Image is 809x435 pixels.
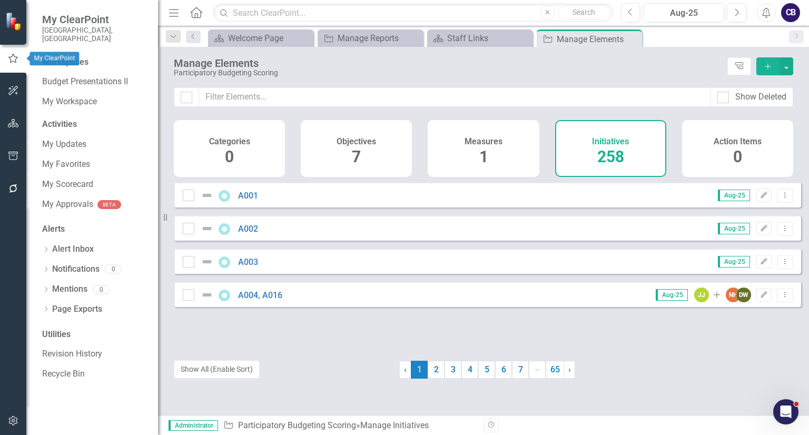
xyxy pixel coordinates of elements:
span: 258 [597,147,624,166]
a: My Updates [42,139,147,151]
iframe: Intercom live chat [773,399,798,424]
h4: Action Items [714,137,762,146]
span: My ClearPoint [42,13,147,26]
span: 1 [479,147,488,166]
span: 0 [733,147,742,166]
div: Participatory Budgeting Scoring [174,69,722,77]
button: CB [781,3,800,22]
div: Aug-25 [647,7,721,19]
div: Manage Elements [174,57,722,69]
a: Revision History [42,348,147,360]
span: ‹ [404,364,407,374]
a: 3 [445,361,461,379]
div: » Manage Initiatives [223,420,476,432]
a: Notifications [52,263,100,275]
div: 0 [105,265,122,274]
a: My Scorecard [42,179,147,191]
a: A003 [238,257,258,267]
small: [GEOGRAPHIC_DATA], [GEOGRAPHIC_DATA] [42,26,147,43]
a: A004, A016 [238,290,282,300]
a: Staff Links [430,32,530,45]
div: Staff Links [447,32,530,45]
button: Search [558,5,610,20]
img: ClearPoint Strategy [5,12,24,31]
a: My Approvals [42,199,93,211]
h4: Measures [465,137,502,146]
input: Filter Elements... [199,87,711,107]
div: DW [736,288,751,302]
a: 4 [461,361,478,379]
span: 1 [411,361,428,379]
button: Show All (Enable Sort) [174,360,260,379]
a: 5 [478,361,495,379]
a: Recycle Bin [42,368,147,380]
img: Not Defined [201,222,213,235]
div: Activities [42,118,147,131]
a: 2 [428,361,445,379]
span: 7 [352,147,361,166]
div: Manage Elements [557,33,639,46]
div: My ClearPoint [30,52,80,65]
div: NH [726,288,741,302]
img: Not Defined [201,289,213,301]
div: 0 [93,285,110,294]
a: Mentions [52,283,87,295]
a: 65 [546,361,564,379]
img: Not Defined [201,255,213,268]
span: Aug-25 [718,190,750,201]
h4: Objectives [337,137,376,146]
button: Aug-25 [643,3,724,22]
a: Welcome Page [211,32,311,45]
a: Budget Presentations II [42,76,147,88]
h4: Categories [209,137,250,146]
div: JJ [694,288,709,302]
a: My Workspace [42,96,147,108]
a: My Favorites [42,159,147,171]
div: Manage Reports [338,32,420,45]
span: › [568,364,571,374]
input: Search ClearPoint... [213,4,613,22]
span: Administrator [169,420,218,431]
img: Not Defined [201,189,213,202]
div: Show Deleted [735,91,786,103]
div: Welcome Page [228,32,311,45]
a: Participatory Budgeting Scoring [238,420,356,430]
a: A002 [238,224,258,234]
span: 0 [225,147,234,166]
div: Utilities [42,329,147,341]
a: 6 [495,361,512,379]
a: A001 [238,191,258,201]
a: Alert Inbox [52,243,94,255]
div: BETA [97,200,121,209]
div: Alerts [42,223,147,235]
h4: Initiatives [592,137,629,146]
span: Search [573,8,595,16]
span: Aug-25 [718,223,750,234]
span: Aug-25 [656,289,688,301]
a: Manage Reports [320,32,420,45]
a: Page Exports [52,303,102,315]
a: 7 [512,361,529,379]
span: Aug-25 [718,256,750,268]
